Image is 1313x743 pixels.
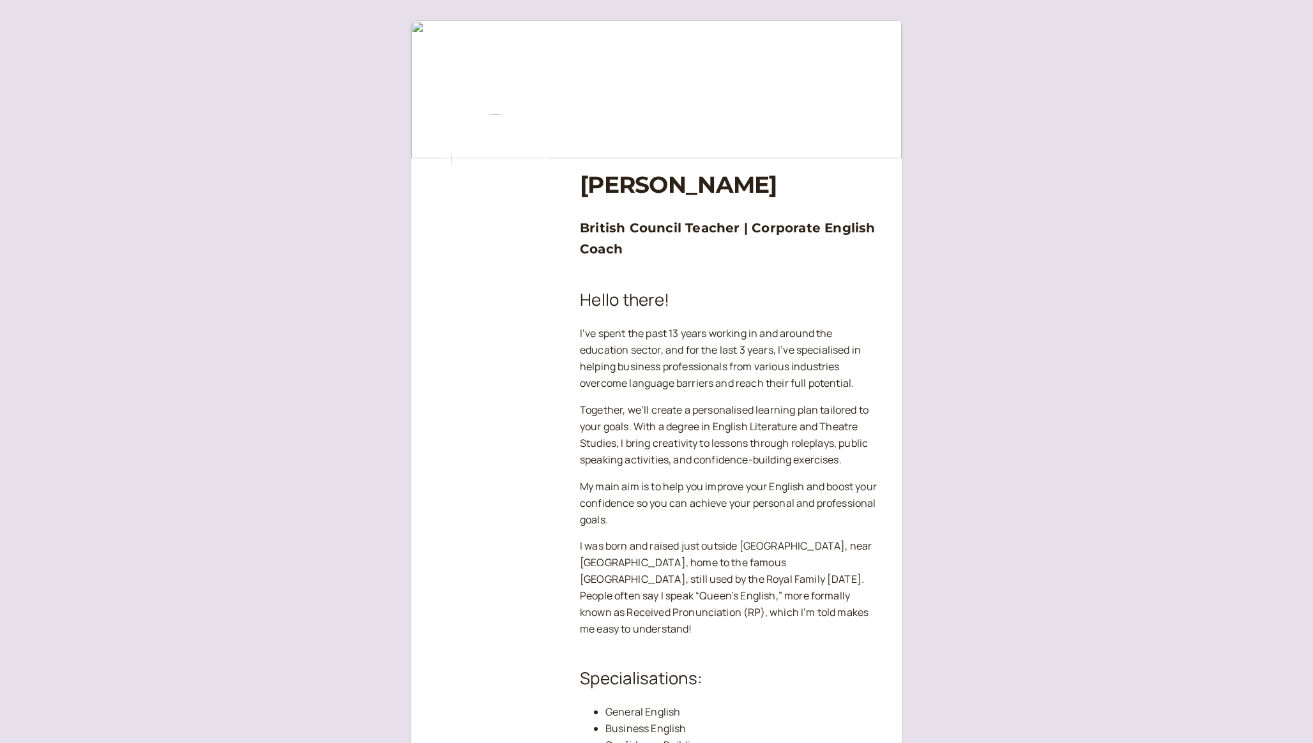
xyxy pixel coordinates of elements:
[605,704,881,721] li: General English
[580,666,881,691] h2: Specialisations:
[580,538,881,637] p: I was born and raised just outside [GEOGRAPHIC_DATA], near [GEOGRAPHIC_DATA], home to the famous ...
[580,287,881,313] h2: Hello there!
[580,402,881,469] p: Together, we’ll create a personalised learning plan tailored to your goals. With a degree in Engl...
[605,721,881,737] li: Business English
[580,479,881,529] p: My main aim is to help you improve your English and boost your confidence so you can achieve your...
[580,326,881,392] p: I’ve spent the past 13 years working in and around the education sector, and for the last 3 years...
[580,171,881,199] h1: [PERSON_NAME]
[580,218,881,259] h3: British Council Teacher | Corporate English Coach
